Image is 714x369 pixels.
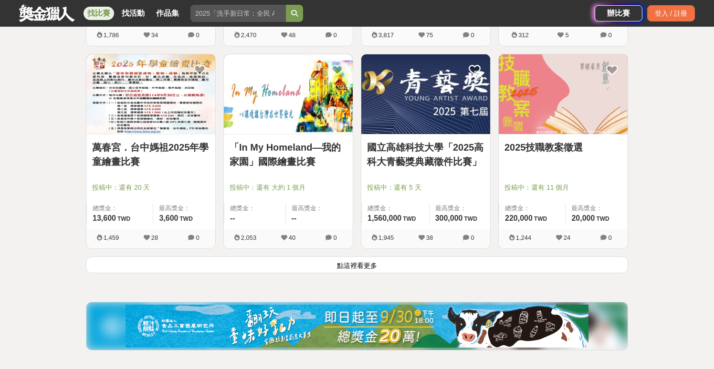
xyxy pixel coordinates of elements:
[241,31,257,39] span: 2,470
[241,234,257,241] span: 2,053
[518,31,529,39] span: 312
[230,140,347,169] a: 「In My Homeland—我的家園」國際繪畫比賽
[104,31,119,39] span: 1,786
[92,140,210,169] a: 萬春宮．台中媽祖2025年學童繪畫比賽
[292,214,297,222] span: --
[86,256,628,273] button: 點這裡看更多
[333,234,336,241] span: 0
[534,215,547,222] span: TWD
[159,214,178,222] span: 3,600
[180,215,193,222] span: TWD
[151,31,158,39] span: 34
[367,183,484,193] span: 投稿中：還有 5 天
[333,31,336,39] span: 0
[84,7,114,20] a: 找比賽
[86,54,215,134] img: Cover Image
[571,204,622,213] span: 最高獎金：
[504,183,622,193] span: 投稿中：還有 11 個月
[608,234,611,241] span: 0
[126,305,588,348] img: 0721bdb2-86f1-4b3e-8aa4-d67e5439bccf.jpg
[435,204,484,213] span: 最高獎金：
[596,215,609,222] span: TWD
[499,54,628,134] img: Cover Image
[152,7,183,20] a: 作品集
[378,234,394,241] span: 1,945
[93,204,147,213] span: 總獎金：
[289,31,295,39] span: 48
[196,31,199,39] span: 0
[230,214,235,222] span: --
[92,183,210,193] span: 投稿中：還有 20 天
[117,215,130,222] span: TWD
[361,54,490,134] a: Cover Image
[647,5,695,21] div: 登入 / 註冊
[196,234,199,241] span: 0
[505,204,559,213] span: 總獎金：
[118,7,148,20] a: 找活動
[426,234,433,241] span: 38
[151,234,158,241] span: 28
[571,214,595,222] span: 20,000
[93,214,116,222] span: 13,600
[471,234,474,241] span: 0
[367,140,484,169] a: 國立高雄科技大學「2025高科大青藝獎典藏徵件比賽」
[224,54,353,134] img: Cover Image
[471,31,474,39] span: 0
[435,214,463,222] span: 300,000
[499,54,628,134] a: Cover Image
[595,5,642,21] a: 辦比賽
[159,204,210,213] span: 最高獎金：
[289,234,295,241] span: 40
[224,54,353,134] a: Cover Image
[608,31,611,39] span: 0
[361,54,490,134] img: Cover Image
[367,204,423,213] span: 總獎金：
[378,31,394,39] span: 3,817
[86,54,215,134] a: Cover Image
[464,215,477,222] span: TWD
[190,5,286,22] input: 2025「洗手新日常：全民 ALL IN」洗手歌全台徵選
[230,183,347,193] span: 投稿中：還有 大約 1 個月
[516,234,532,241] span: 1,244
[564,234,570,241] span: 24
[505,214,533,222] span: 220,000
[230,204,280,213] span: 總獎金：
[504,140,622,154] a: 2025技職教案徵選
[403,215,416,222] span: TWD
[565,31,568,39] span: 5
[426,31,433,39] span: 75
[367,214,401,222] span: 1,560,000
[104,234,119,241] span: 1,459
[292,204,347,213] span: 最高獎金：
